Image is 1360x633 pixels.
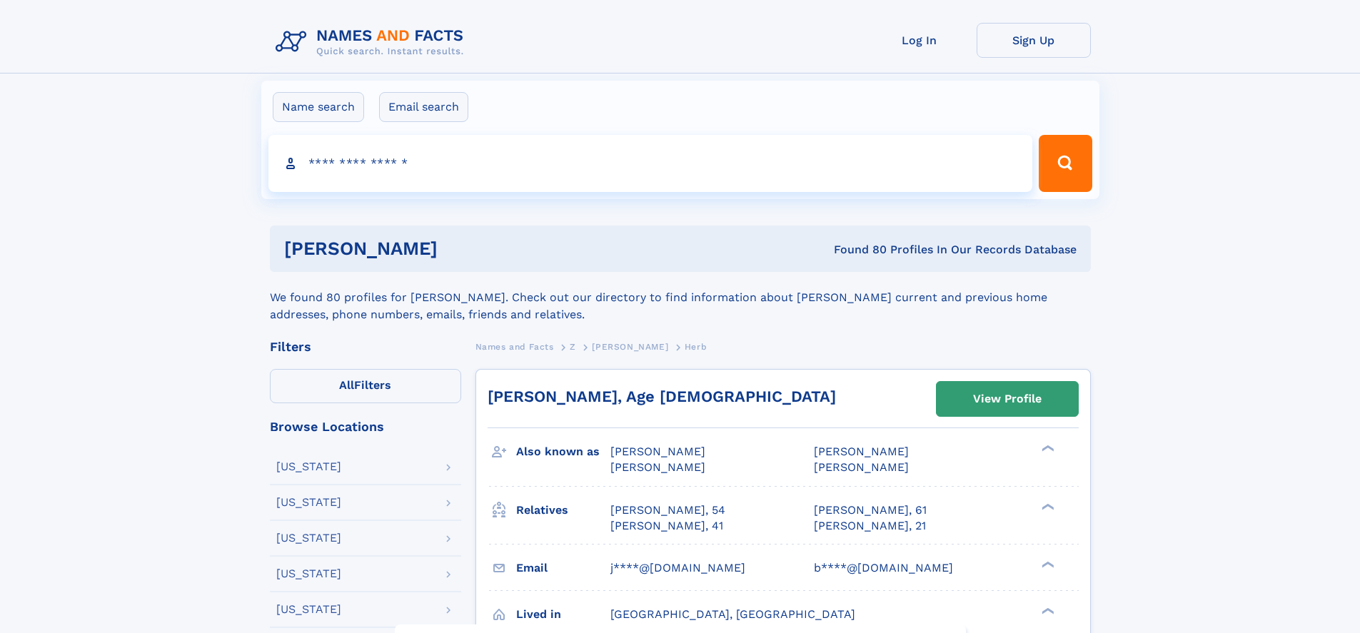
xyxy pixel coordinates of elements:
[973,383,1042,415] div: View Profile
[1039,135,1092,192] button: Search Button
[570,342,576,352] span: Z
[610,460,705,474] span: [PERSON_NAME]
[516,602,610,627] h3: Lived in
[516,498,610,522] h3: Relatives
[610,518,723,534] a: [PERSON_NAME], 41
[273,92,364,122] label: Name search
[270,369,461,403] label: Filters
[270,23,475,61] img: Logo Names and Facts
[276,568,341,579] div: [US_STATE]
[592,342,668,352] span: [PERSON_NAME]
[276,604,341,615] div: [US_STATE]
[516,556,610,580] h3: Email
[1038,559,1055,569] div: ❯
[276,461,341,472] div: [US_STATE]
[475,338,554,355] a: Names and Facts
[1038,444,1055,453] div: ❯
[276,532,341,544] div: [US_STATE]
[814,518,926,534] a: [PERSON_NAME], 21
[685,342,707,352] span: Herb
[488,388,836,405] a: [PERSON_NAME], Age [DEMOGRAPHIC_DATA]
[339,378,354,392] span: All
[937,382,1078,416] a: View Profile
[977,23,1091,58] a: Sign Up
[814,460,909,474] span: [PERSON_NAME]
[516,440,610,464] h3: Also known as
[270,420,461,433] div: Browse Locations
[1038,606,1055,615] div: ❯
[379,92,468,122] label: Email search
[270,340,461,353] div: Filters
[276,497,341,508] div: [US_STATE]
[610,607,855,621] span: [GEOGRAPHIC_DATA], [GEOGRAPHIC_DATA]
[635,242,1077,258] div: Found 80 Profiles In Our Records Database
[1038,502,1055,511] div: ❯
[610,445,705,458] span: [PERSON_NAME]
[610,502,725,518] a: [PERSON_NAME], 54
[814,502,927,518] a: [PERSON_NAME], 61
[270,272,1091,323] div: We found 80 profiles for [PERSON_NAME]. Check out our directory to find information about [PERSON...
[268,135,1033,192] input: search input
[592,338,668,355] a: [PERSON_NAME]
[814,445,909,458] span: [PERSON_NAME]
[570,338,576,355] a: Z
[862,23,977,58] a: Log In
[284,240,636,258] h1: [PERSON_NAME]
